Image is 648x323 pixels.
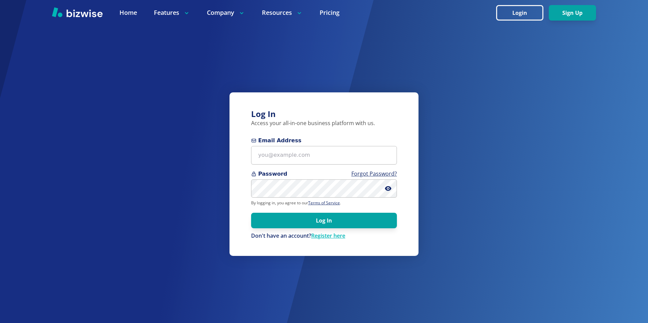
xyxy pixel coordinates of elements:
[320,8,340,17] a: Pricing
[251,200,397,206] p: By logging in, you agree to our .
[251,213,397,228] button: Log In
[549,5,596,21] button: Sign Up
[262,8,303,17] p: Resources
[207,8,245,17] p: Company
[251,232,397,240] p: Don't have an account?
[496,5,543,21] button: Login
[251,170,397,178] span: Password
[119,8,137,17] a: Home
[52,7,103,17] img: Bizwise Logo
[496,10,549,16] a: Login
[549,10,596,16] a: Sign Up
[154,8,190,17] p: Features
[311,232,345,239] a: Register here
[351,170,397,177] a: Forgot Password?
[308,200,340,206] a: Terms of Service
[251,146,397,165] input: you@example.com
[251,232,397,240] div: Don't have an account?Register here
[251,109,397,120] h3: Log In
[251,137,397,145] span: Email Address
[251,120,397,127] p: Access your all-in-one business platform with us.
